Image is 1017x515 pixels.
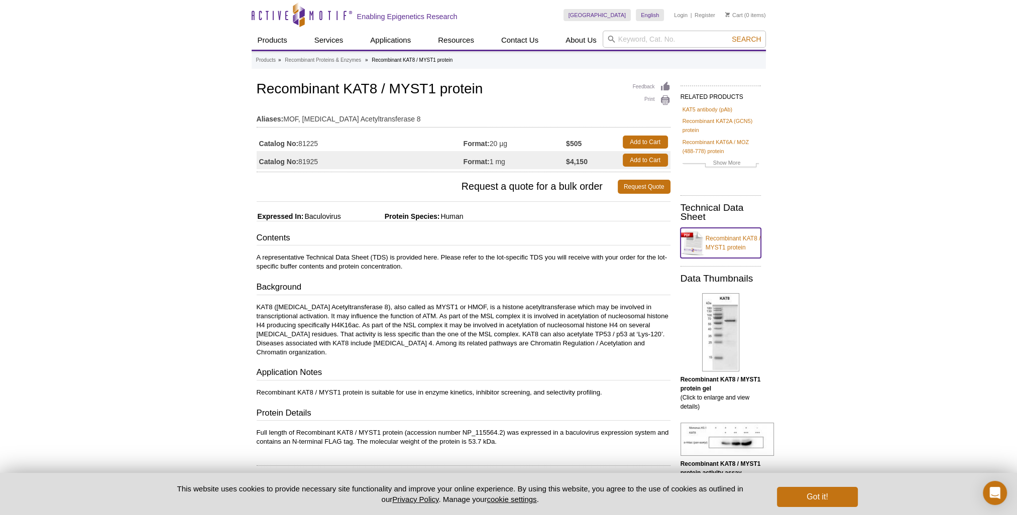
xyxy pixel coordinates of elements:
[257,388,670,397] p: Recombinant KAT8 / MYST1 protein is suitable for use in enzyme kinetics, inhibitor screening, and...
[372,57,453,63] li: Recombinant KAT8 / MYST1 protein
[439,212,463,220] span: Human
[257,108,670,124] td: MOF, [MEDICAL_DATA] Acetyltransferase 8
[777,487,857,507] button: Got it!
[725,12,743,19] a: Cart
[695,12,715,19] a: Register
[495,31,544,50] a: Contact Us
[683,116,759,135] a: Recombinant KAT2A (GCN5) protein
[257,281,670,295] h3: Background
[464,157,490,166] strong: Format:
[343,212,440,220] span: Protein Species:
[257,253,670,271] p: A representative Technical Data Sheet (TDS) is provided here. Please refer to the lot-specific TD...
[487,495,536,503] button: cookie settings
[432,31,480,50] a: Resources
[257,81,670,98] h1: Recombinant KAT8 / MYST1 protein
[257,114,284,123] strong: Aliases:
[566,157,588,166] strong: $4,150
[681,460,761,476] b: Recombinant KAT8 / MYST1 protein activity assay
[633,81,670,92] a: Feedback
[566,139,582,148] strong: $505
[257,133,464,151] td: 81225
[681,274,761,283] h2: Data Thumbnails
[252,31,293,50] a: Products
[259,139,299,148] strong: Catalog No:
[683,138,759,156] a: Recombinant KAT6A / MOZ (488-778) protein
[365,57,368,63] li: »
[364,31,417,50] a: Applications
[702,293,739,371] img: Recombinant KAT8 / MYST1 protein gel
[257,151,464,169] td: 81925
[257,303,670,357] p: KAT8 ([MEDICAL_DATA] Acetyltransferase 8), also called as MYST1 or HMOF, is a histone acetyltrans...
[681,376,761,392] b: Recombinant KAT8 / MYST1 protein gel
[256,56,276,65] a: Products
[303,212,341,220] span: Baculovirus
[464,151,567,169] td: 1 mg
[257,407,670,421] h3: Protein Details
[725,12,730,17] img: Your Cart
[392,495,438,503] a: Privacy Policy
[308,31,350,50] a: Services
[691,9,692,21] li: |
[633,95,670,106] a: Print
[257,212,304,220] span: Expressed In:
[681,85,761,103] h2: RELATED PRODUCTS
[681,228,761,258] a: Recombinant KAT8 / MYST1 protein
[464,139,490,148] strong: Format:
[257,428,670,446] p: Full length of Recombinant KAT8 / MYST1 protein (accession number NP_115564.2) was expressed in a...
[618,180,670,194] a: Request Quote
[278,57,281,63] li: »
[729,35,764,44] button: Search
[623,136,668,149] a: Add to Cart
[636,9,664,21] a: English
[259,157,299,166] strong: Catalog No:
[257,180,618,194] span: Request a quote for a bulk order
[681,423,774,456] img: Recombinant KAT8 / MYST1 protein activity assay
[732,35,761,43] span: Search
[563,9,631,21] a: [GEOGRAPHIC_DATA]
[683,158,759,170] a: Show More
[285,56,361,65] a: Recombinant Proteins & Enzymes
[681,459,761,495] p: (Click to enlarge and view details)
[559,31,603,50] a: About Us
[674,12,688,19] a: Login
[603,31,766,48] input: Keyword, Cat. No.
[681,375,761,411] p: (Click to enlarge and view details)
[464,133,567,151] td: 20 µg
[257,232,670,246] h3: Contents
[683,105,732,114] a: KAT5 antibody (pAb)
[257,366,670,380] h3: Application Notes
[681,203,761,221] h2: Technical Data Sheet
[725,9,766,21] li: (0 items)
[983,481,1007,505] div: Open Intercom Messenger
[623,154,668,167] a: Add to Cart
[160,483,761,504] p: This website uses cookies to provide necessary site functionality and improve your online experie...
[357,12,458,21] h2: Enabling Epigenetics Research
